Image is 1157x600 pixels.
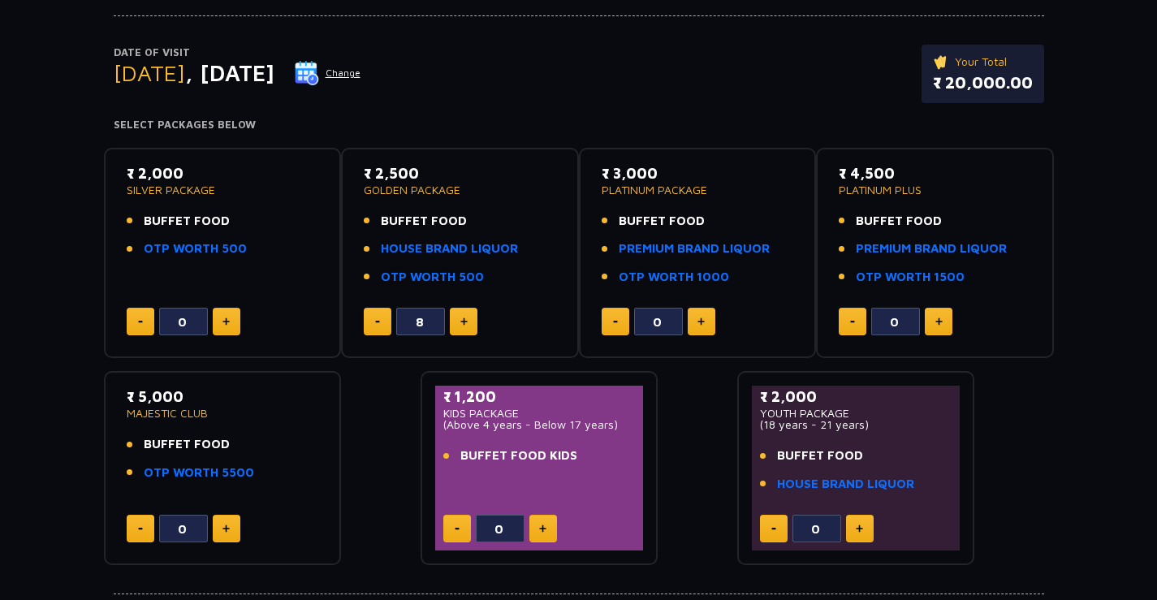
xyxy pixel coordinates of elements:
p: KIDS PACKAGE [443,408,636,419]
button: Change [294,60,361,86]
p: ₹ 5,000 [127,386,319,408]
p: Date of Visit [114,45,361,61]
img: minus [771,528,776,530]
a: OTP WORTH 5500 [144,464,254,482]
p: ₹ 2,500 [364,162,556,184]
p: PLATINUM PACKAGE [602,184,794,196]
a: OTP WORTH 1000 [619,268,729,287]
h4: Select Packages Below [114,119,1044,132]
img: ticket [933,53,950,71]
img: plus [222,317,230,326]
p: ₹ 3,000 [602,162,794,184]
a: HOUSE BRAND LIQUOR [381,240,518,258]
img: plus [222,524,230,533]
img: plus [539,524,546,533]
a: OTP WORTH 500 [144,240,247,258]
a: OTP WORTH 500 [381,268,484,287]
img: minus [138,321,143,323]
img: plus [460,317,468,326]
a: PREMIUM BRAND LIQUOR [856,240,1007,258]
img: minus [138,528,143,530]
img: minus [455,528,460,530]
p: ₹ 4,500 [839,162,1031,184]
p: (Above 4 years - Below 17 years) [443,419,636,430]
span: [DATE] [114,59,185,86]
p: ₹ 20,000.00 [933,71,1033,95]
span: BUFFET FOOD [856,212,942,231]
p: ₹ 2,000 [760,386,952,408]
p: ₹ 2,000 [127,162,319,184]
span: BUFFET FOOD [777,447,863,465]
p: YOUTH PACKAGE [760,408,952,419]
img: minus [375,321,380,323]
img: minus [613,321,618,323]
span: BUFFET FOOD KIDS [460,447,577,465]
span: BUFFET FOOD [381,212,467,231]
img: plus [935,317,943,326]
span: BUFFET FOOD [144,435,230,454]
img: minus [850,321,855,323]
span: , [DATE] [185,59,274,86]
span: BUFFET FOOD [144,212,230,231]
span: BUFFET FOOD [619,212,705,231]
a: PREMIUM BRAND LIQUOR [619,240,770,258]
a: OTP WORTH 1500 [856,268,965,287]
a: HOUSE BRAND LIQUOR [777,475,914,494]
p: MAJESTIC CLUB [127,408,319,419]
p: (18 years - 21 years) [760,419,952,430]
img: plus [856,524,863,533]
p: Your Total [933,53,1033,71]
p: ₹ 1,200 [443,386,636,408]
p: PLATINUM PLUS [839,184,1031,196]
p: SILVER PACKAGE [127,184,319,196]
p: GOLDEN PACKAGE [364,184,556,196]
img: plus [697,317,705,326]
